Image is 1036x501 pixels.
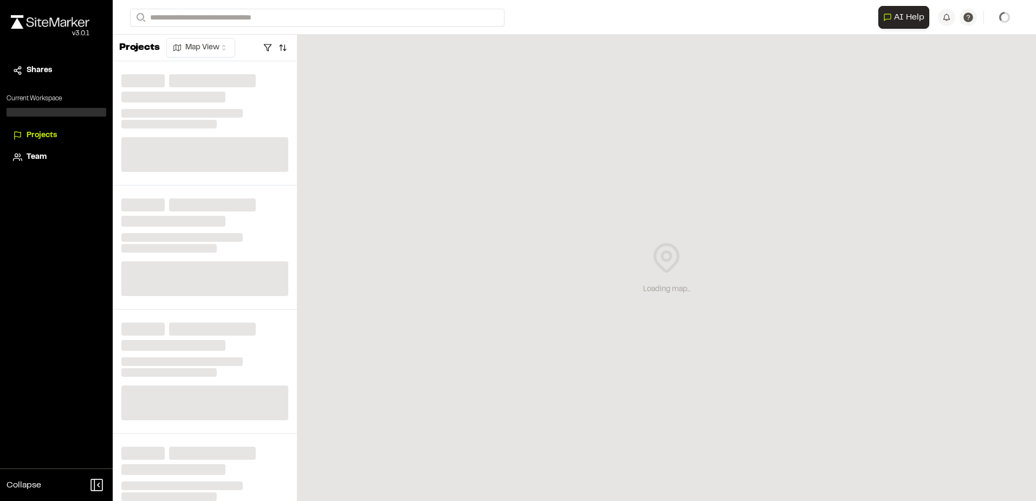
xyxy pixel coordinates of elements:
[13,151,100,163] a: Team
[11,15,89,29] img: rebrand.png
[878,6,934,29] div: Open AI Assistant
[27,130,57,142] span: Projects
[13,130,100,142] a: Projects
[130,9,150,27] button: Search
[13,65,100,76] a: Shares
[27,65,52,76] span: Shares
[894,11,924,24] span: AI Help
[878,6,929,29] button: Open AI Assistant
[27,151,47,163] span: Team
[643,284,690,296] div: Loading map...
[119,41,160,55] p: Projects
[7,94,106,104] p: Current Workspace
[11,29,89,38] div: Oh geez...please don't...
[7,479,41,492] span: Collapse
